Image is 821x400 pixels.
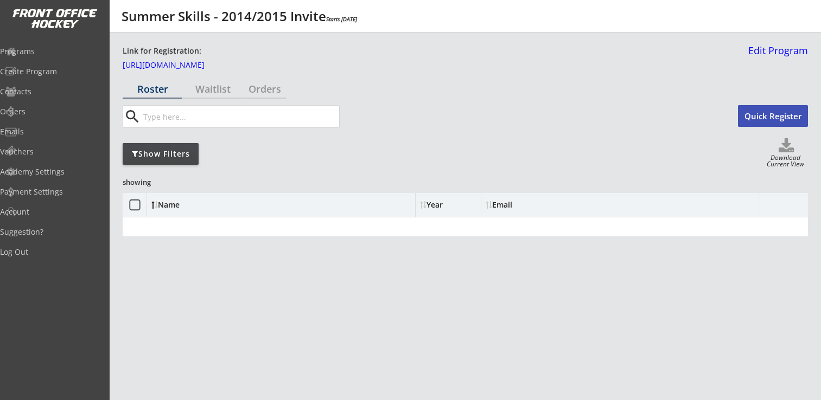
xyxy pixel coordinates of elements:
[738,105,808,127] button: Quick Register
[151,201,240,209] div: Name
[183,84,243,94] div: Waitlist
[123,61,231,73] a: [URL][DOMAIN_NAME]
[123,149,199,159] div: Show Filters
[763,154,808,169] div: Download Current View
[123,46,203,57] div: Link for Registration:
[420,201,476,209] div: Year
[744,46,808,64] a: Edit Program
[765,138,808,154] button: Click to download full roster. Your browser settings may try to block it, check your security set...
[123,108,141,125] button: search
[12,9,98,29] img: FOH%20White%20Logo%20Transparent.png
[486,201,583,209] div: Email
[243,84,286,94] div: Orders
[326,15,357,23] em: Starts [DATE]
[122,10,357,23] div: Summer Skills - 2014/2015 Invite
[123,177,201,187] div: showing
[123,84,182,94] div: Roster
[141,106,339,127] input: Type here...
